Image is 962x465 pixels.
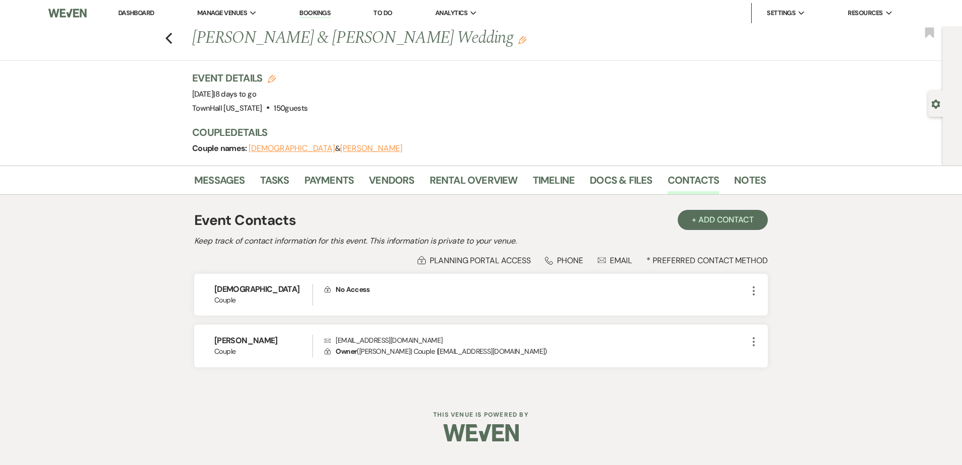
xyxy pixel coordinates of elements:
a: Dashboard [118,9,154,17]
h2: Keep track of contact information for this event. This information is private to your venue. [194,235,768,247]
div: Planning Portal Access [418,255,530,266]
h3: Event Details [192,71,307,85]
a: Bookings [299,9,331,18]
button: Edit [518,35,526,44]
a: Contacts [668,172,719,194]
span: Analytics [435,8,467,18]
div: * Preferred Contact Method [194,255,768,266]
div: Phone [545,255,583,266]
span: | [213,89,256,99]
span: No Access [336,285,369,294]
h3: Couple Details [192,125,756,139]
button: Open lead details [931,99,940,108]
div: Email [598,255,632,266]
a: Rental Overview [430,172,518,194]
span: Resources [848,8,883,18]
a: Notes [734,172,766,194]
img: Weven Logo [443,415,519,450]
a: Payments [304,172,354,194]
span: Manage Venues [197,8,247,18]
a: Timeline [533,172,575,194]
p: [EMAIL_ADDRESS][DOMAIN_NAME] [325,335,748,346]
span: Couple names: [192,143,249,153]
span: [DATE] [192,89,256,99]
a: Vendors [369,172,414,194]
span: Couple [214,295,312,305]
span: 150 guests [274,103,307,113]
span: Couple [214,346,312,357]
button: [DEMOGRAPHIC_DATA] [249,144,335,152]
button: [PERSON_NAME] [340,144,403,152]
button: + Add Contact [678,210,768,230]
img: Weven Logo [48,3,87,24]
h6: [DEMOGRAPHIC_DATA] [214,284,312,295]
h1: [PERSON_NAME] & [PERSON_NAME] Wedding [192,26,643,50]
h6: [PERSON_NAME] [214,335,312,346]
span: 8 days to go [215,89,256,99]
a: Tasks [260,172,289,194]
a: Docs & Files [590,172,652,194]
a: To Do [373,9,392,17]
span: TownHall [US_STATE] [192,103,262,113]
span: Owner [336,347,357,356]
a: Messages [194,172,245,194]
h1: Event Contacts [194,210,296,231]
p: ( [PERSON_NAME] | Couple | [EMAIL_ADDRESS][DOMAIN_NAME] ) [325,346,748,357]
span: & [249,143,403,153]
span: Settings [767,8,795,18]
